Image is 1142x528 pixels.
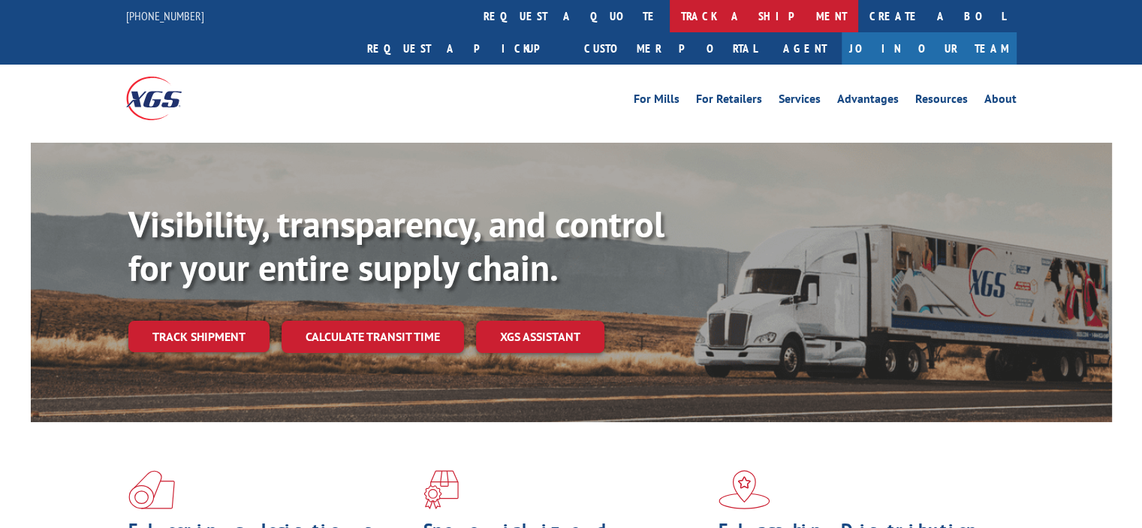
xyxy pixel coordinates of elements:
img: xgs-icon-flagship-distribution-model-red [719,470,770,509]
a: Customer Portal [573,32,768,65]
a: Track shipment [128,321,270,352]
a: Request a pickup [356,32,573,65]
a: Join Our Team [842,32,1017,65]
a: Calculate transit time [282,321,464,353]
a: For Mills [634,93,679,110]
a: About [984,93,1017,110]
a: Advantages [837,93,899,110]
a: Agent [768,32,842,65]
b: Visibility, transparency, and control for your entire supply chain. [128,201,664,291]
img: xgs-icon-total-supply-chain-intelligence-red [128,470,175,509]
img: xgs-icon-focused-on-flooring-red [423,470,459,509]
a: [PHONE_NUMBER] [126,8,204,23]
a: XGS ASSISTANT [476,321,604,353]
a: For Retailers [696,93,762,110]
a: Services [779,93,821,110]
a: Resources [915,93,968,110]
